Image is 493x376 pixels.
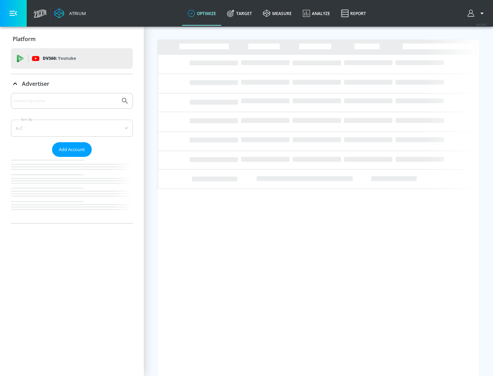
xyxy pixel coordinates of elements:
[58,55,76,62] p: Youtube
[59,146,85,153] span: Add Account
[11,157,133,223] nav: list of Advertiser
[11,74,133,93] div: Advertiser
[14,96,117,105] input: Search by name
[11,48,133,69] div: DV360: Youtube
[66,10,86,16] div: Atrium
[297,1,336,26] a: Analyze
[43,55,76,62] p: DV360:
[11,120,133,137] div: A-Z
[182,1,222,26] a: optimize
[20,117,34,122] label: Sort By
[11,93,133,223] div: Advertiser
[477,23,486,26] span: v 4.24.0
[11,29,133,49] div: Platform
[54,8,86,18] a: Atrium
[52,142,92,157] button: Add Account
[222,1,257,26] a: Target
[13,35,36,43] p: Platform
[257,1,297,26] a: measure
[336,1,371,26] a: Report
[22,80,49,88] p: Advertiser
